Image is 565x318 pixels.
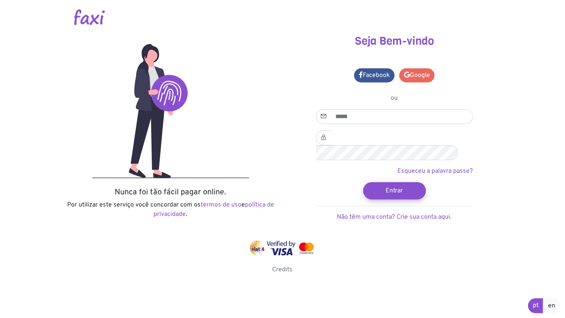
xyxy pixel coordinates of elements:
[399,68,435,82] a: Google
[65,200,277,219] p: Por utilizar este serviço você concordar com os e .
[297,241,315,256] img: mastercard
[249,241,265,256] img: vinti4
[272,266,293,274] a: Credits
[354,68,395,82] a: Facebook
[398,167,473,175] a: Esqueceu a palavra passe?
[543,298,560,313] a: en
[289,35,501,48] h3: Seja Bem-vindo
[201,201,241,209] a: termos de uso
[316,93,473,103] p: ou
[528,298,543,313] a: pt
[267,241,296,256] img: visa
[363,182,426,199] button: Entrar
[337,213,452,221] a: Não têm uma conta? Crie sua conta aqui.
[65,188,277,197] h5: Nunca foi tão fácil pagar online.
